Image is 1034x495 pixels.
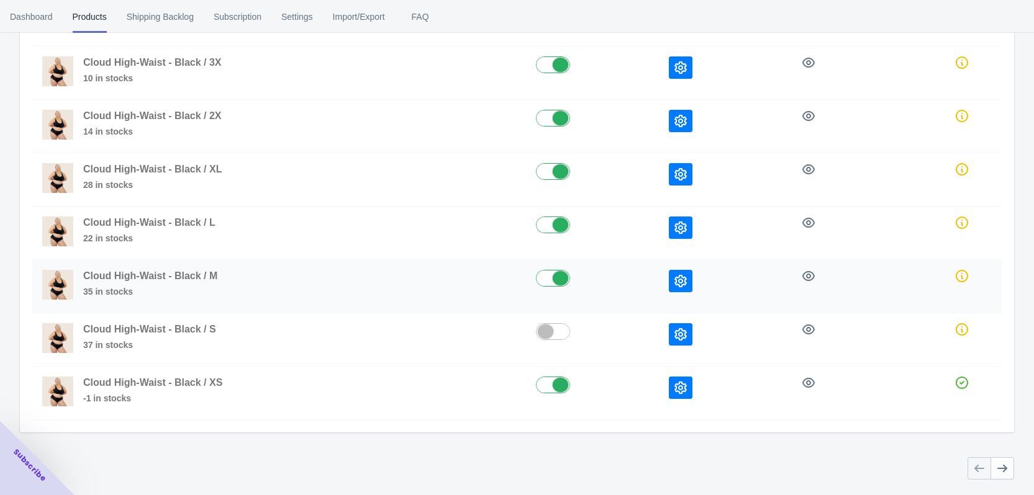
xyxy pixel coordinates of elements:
span: Subscribe [11,447,48,484]
span: FAQ [405,1,436,33]
span: Settings [281,1,313,33]
span: 35 in stocks [83,285,217,298]
span: Shipping Backlog [127,1,194,33]
img: Cloud-High-Waist-Plus-Size-Model-Black-Front_leakproof_underwear_period_panties_absorbent_undies.jpg [42,56,73,86]
span: Cloud High-Waist - Black / S [83,324,216,334]
span: Cloud High-Waist - Black / 2X [83,110,222,121]
span: 14 in stocks [83,125,222,138]
span: 37 in stocks [83,339,216,351]
span: Cloud High-Waist - Black / M [83,270,217,281]
span: Dashboard [10,1,53,33]
img: Cloud-High-Waist-Plus-Size-Model-Black-Front_leakproof_underwear_period_panties_absorbent_undies.jpg [42,270,73,300]
span: Cloud High-Waist - Black / XL [83,164,222,174]
img: Cloud-High-Waist-Plus-Size-Model-Black-Front_leakproof_underwear_period_panties_absorbent_undies.jpg [42,216,73,246]
span: Cloud High-Waist - Black / L [83,217,215,228]
img: Cloud-High-Waist-Plus-Size-Model-Black-Front_leakproof_underwear_period_panties_absorbent_undies.jpg [42,163,73,193]
img: Cloud-High-Waist-Plus-Size-Model-Black-Front_leakproof_underwear_period_panties_absorbent_undies.jpg [42,110,73,140]
button: Previous [968,457,991,479]
span: 22 in stocks [83,232,215,244]
img: Cloud-High-Waist-Plus-Size-Model-Black-Front_leakproof_underwear_period_panties_absorbent_undies.jpg [42,377,73,406]
span: Subscription [214,1,261,33]
span: Cloud High-Waist - Black / 3X [83,57,222,68]
img: Cloud-High-Waist-Plus-Size-Model-Black-Front_leakproof_underwear_period_panties_absorbent_undies.jpg [42,323,73,353]
span: 28 in stocks [83,179,222,191]
nav: Pagination [968,457,1014,479]
button: Next [991,457,1014,479]
span: Cloud High-Waist - Black / XS [83,377,222,388]
span: 10 in stocks [83,72,222,84]
span: Import/Export [333,1,385,33]
span: Products [73,1,107,33]
span: -1 in stocks [83,392,222,404]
